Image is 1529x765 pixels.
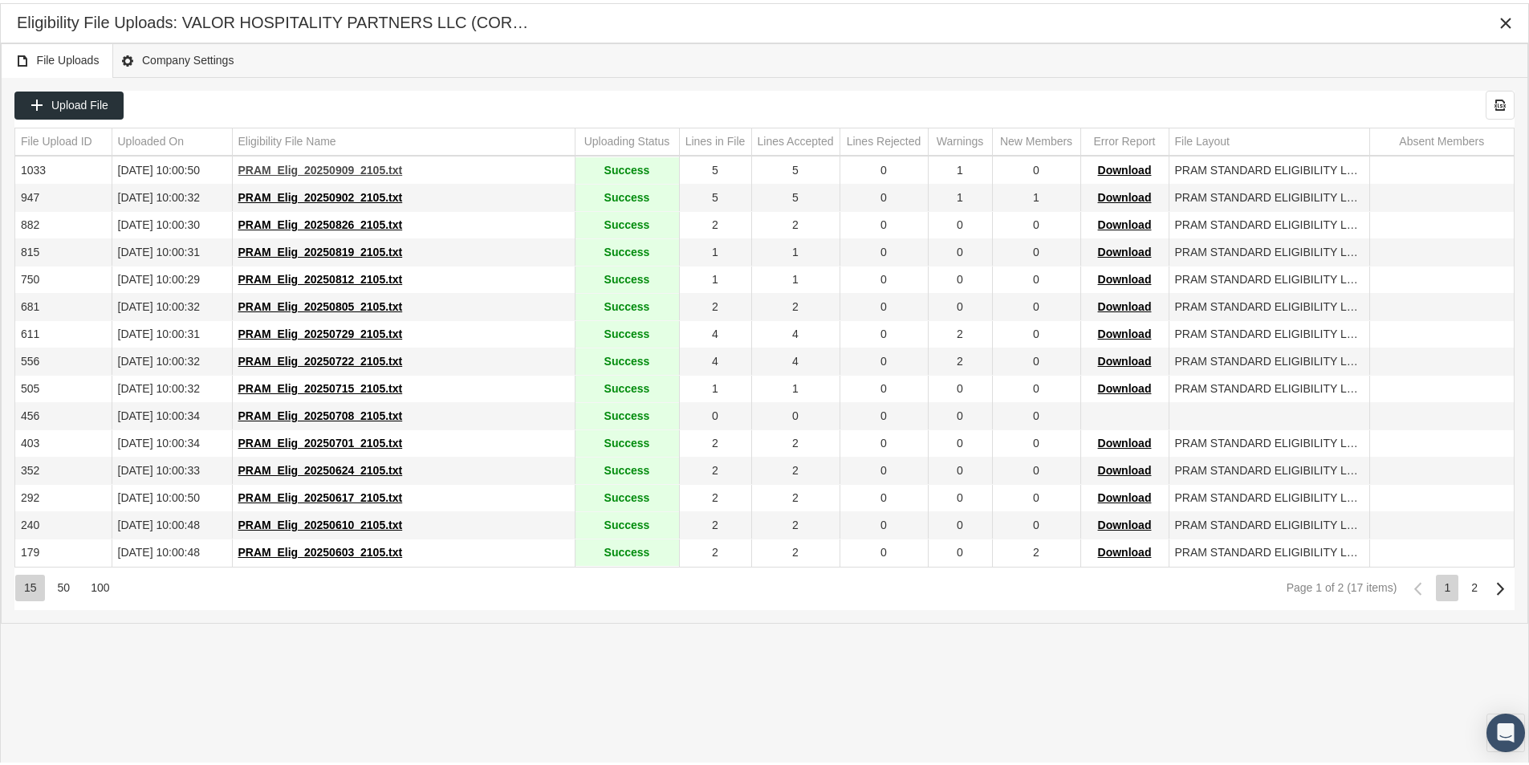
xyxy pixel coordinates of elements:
[1169,263,1369,291] td: PRAM STANDARD ELIGIBILITY LAYOUT_03182021
[679,209,751,236] td: 2
[1169,427,1369,454] td: PRAM STANDARD ELIGIBILITY LAYOUT_03182021
[1169,125,1369,153] td: Column File Layout
[840,536,928,564] td: 0
[840,509,928,536] td: 0
[1098,188,1152,201] span: Download
[992,454,1080,482] td: 0
[15,400,112,427] td: 456
[15,154,112,181] td: 1033
[1287,578,1397,591] div: Page 1 of 2 (17 items)
[118,131,185,146] div: Uploaded On
[840,181,928,209] td: 0
[928,372,992,400] td: 0
[992,482,1080,509] td: 0
[928,236,992,263] td: 0
[992,345,1080,372] td: 0
[679,318,751,345] td: 4
[1169,154,1369,181] td: PRAM STANDARD ELIGIBILITY LAYOUT_03182021
[679,427,751,454] td: 2
[928,181,992,209] td: 1
[928,536,992,564] td: 0
[15,291,112,318] td: 681
[1486,572,1515,600] div: Next Page
[679,482,751,509] td: 2
[992,181,1080,209] td: 1
[928,345,992,372] td: 2
[1486,710,1525,749] div: Open Intercom Messenger
[238,488,403,501] span: PRAM_Elig_20250617_2105.txt
[51,96,108,108] span: Upload File
[14,88,124,116] div: Upload File
[992,154,1080,181] td: 0
[575,454,679,482] td: Success
[1098,270,1152,283] span: Download
[679,400,751,427] td: 0
[112,454,232,482] td: [DATE] 10:00:33
[1169,536,1369,564] td: PRAM STANDARD ELIGIBILITY LAYOUT_03182021
[840,318,928,345] td: 0
[112,209,232,236] td: [DATE] 10:00:30
[751,318,840,345] td: 4
[679,263,751,291] td: 1
[679,536,751,564] td: 2
[238,461,403,474] span: PRAM_Elig_20250624_2105.txt
[751,345,840,372] td: 4
[82,572,117,598] div: Items per page: 100
[14,87,1515,607] div: Data grid
[847,131,921,146] div: Lines Rejected
[575,154,679,181] td: Success
[1404,572,1432,600] div: Previous Page
[15,572,45,598] div: Items per page: 15
[575,509,679,536] td: Success
[238,131,336,146] div: Eligibility File Name
[1169,482,1369,509] td: PRAM STANDARD ELIGIBILITY LAYOUT_03182021
[679,181,751,209] td: 5
[238,188,403,201] span: PRAM_Elig_20250902_2105.txt
[15,236,112,263] td: 815
[112,482,232,509] td: [DATE] 10:00:50
[751,181,840,209] td: 5
[238,242,403,255] span: PRAM_Elig_20250819_2105.txt
[928,400,992,427] td: 0
[992,400,1080,427] td: 0
[232,125,575,153] td: Column Eligibility File Name
[751,482,840,509] td: 2
[1169,209,1369,236] td: PRAM STANDARD ELIGIBILITY LAYOUT_03182021
[575,400,679,427] td: Success
[679,125,751,153] td: Column Lines in File
[1098,515,1152,528] span: Download
[840,154,928,181] td: 0
[1169,454,1369,482] td: PRAM STANDARD ELIGIBILITY LAYOUT_03182021
[238,352,403,364] span: PRAM_Elig_20250722_2105.txt
[238,215,403,228] span: PRAM_Elig_20250826_2105.txt
[575,318,679,345] td: Success
[1098,324,1152,337] span: Download
[1098,543,1152,555] span: Download
[112,372,232,400] td: [DATE] 10:00:32
[112,427,232,454] td: [DATE] 10:00:34
[1098,161,1152,173] span: Download
[575,236,679,263] td: Success
[1436,572,1458,598] div: Page 1
[575,291,679,318] td: Success
[992,236,1080,263] td: 0
[679,154,751,181] td: 5
[1098,433,1152,446] span: Download
[751,209,840,236] td: 2
[112,291,232,318] td: [DATE] 10:00:32
[758,131,834,146] div: Lines Accepted
[751,454,840,482] td: 2
[575,125,679,153] td: Column Uploading Status
[840,345,928,372] td: 0
[1080,125,1169,153] td: Column Error Report
[575,181,679,209] td: Success
[1169,509,1369,536] td: PRAM STANDARD ELIGIBILITY LAYOUT_03182021
[1169,236,1369,263] td: PRAM STANDARD ELIGIBILITY LAYOUT_03182021
[751,372,840,400] td: 1
[928,454,992,482] td: 0
[1175,131,1230,146] div: File Layout
[928,318,992,345] td: 2
[15,318,112,345] td: 611
[840,236,928,263] td: 0
[1098,379,1152,392] span: Download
